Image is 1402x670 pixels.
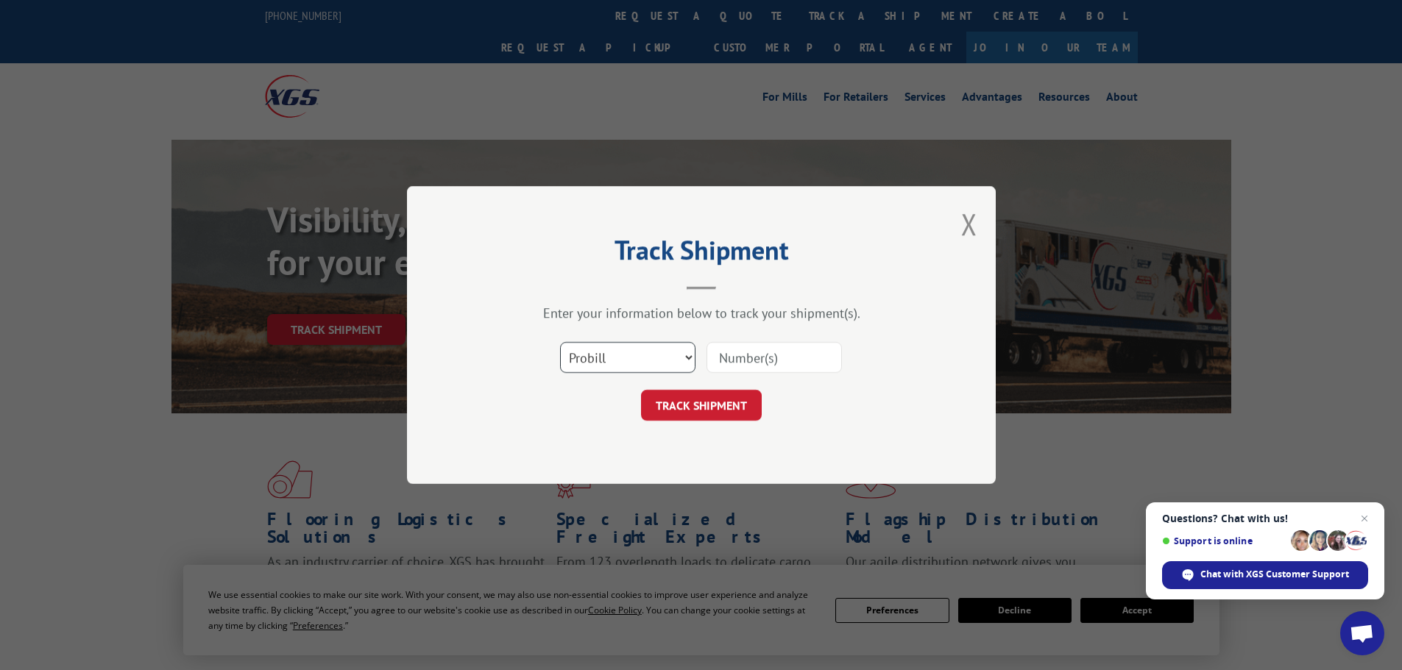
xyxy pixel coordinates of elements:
[1356,510,1373,527] span: Close chat
[641,390,762,421] button: TRACK SHIPMENT
[481,240,922,268] h2: Track Shipment
[1162,513,1368,524] span: Questions? Chat with us!
[1162,561,1368,589] div: Chat with XGS Customer Support
[1200,568,1349,581] span: Chat with XGS Customer Support
[1162,535,1286,546] span: Support is online
[961,204,977,243] button: Close modal
[481,304,922,321] div: Enter your information below to track your shipment(s).
[707,342,842,373] input: Number(s)
[1340,611,1384,655] div: Open chat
